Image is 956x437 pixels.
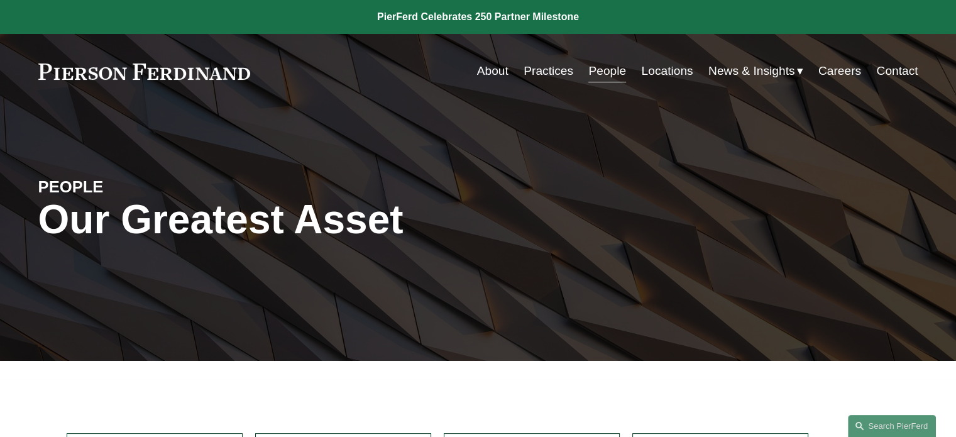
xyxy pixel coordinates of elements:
[876,59,918,83] a: Contact
[477,59,508,83] a: About
[641,59,693,83] a: Locations
[524,59,573,83] a: Practices
[848,415,936,437] a: Search this site
[38,197,625,243] h1: Our Greatest Asset
[38,177,258,197] h4: PEOPLE
[708,60,795,82] span: News & Insights
[818,59,861,83] a: Careers
[588,59,626,83] a: People
[708,59,803,83] a: folder dropdown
